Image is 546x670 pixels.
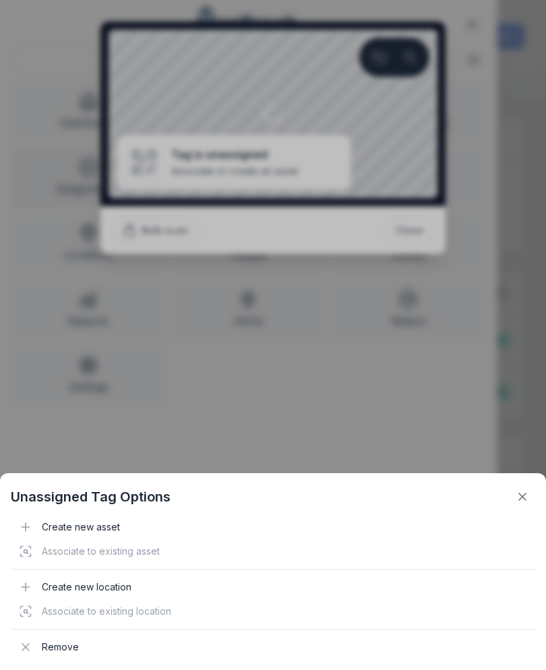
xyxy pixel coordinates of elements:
[11,487,171,506] strong: Unassigned Tag Options
[11,635,535,659] div: Remove
[11,515,535,539] div: Create new asset
[11,599,535,623] div: Associate to existing location
[11,575,535,599] div: Create new location
[11,539,535,564] div: Associate to existing asset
